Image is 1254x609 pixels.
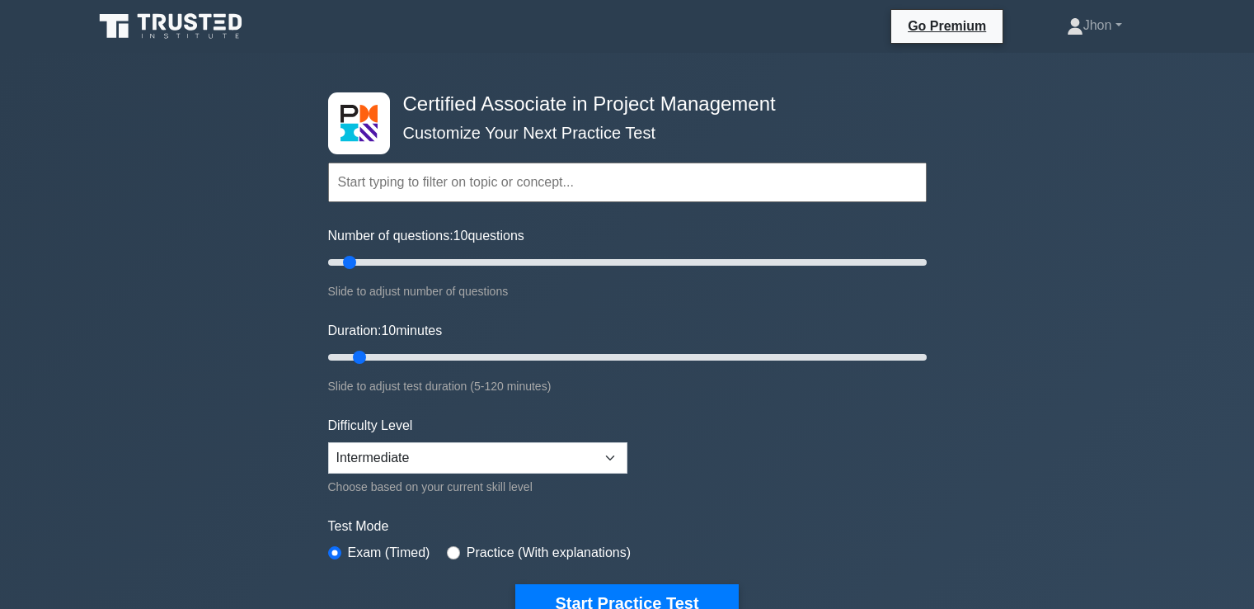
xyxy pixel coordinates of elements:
[453,229,468,243] span: 10
[348,543,430,563] label: Exam (Timed)
[898,16,996,36] a: Go Premium
[328,416,413,436] label: Difficulty Level
[328,376,927,396] div: Slide to adjust test duration (5-120 minutes)
[328,281,927,301] div: Slide to adjust number of questions
[381,323,396,338] span: 10
[1027,9,1162,42] a: Jhon
[328,226,524,246] label: Number of questions: questions
[397,92,846,116] h4: Certified Associate in Project Management
[328,163,927,202] input: Start typing to filter on topic or concept...
[328,517,927,536] label: Test Mode
[328,321,443,341] label: Duration: minutes
[467,543,631,563] label: Practice (With explanations)
[328,477,627,497] div: Choose based on your current skill level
